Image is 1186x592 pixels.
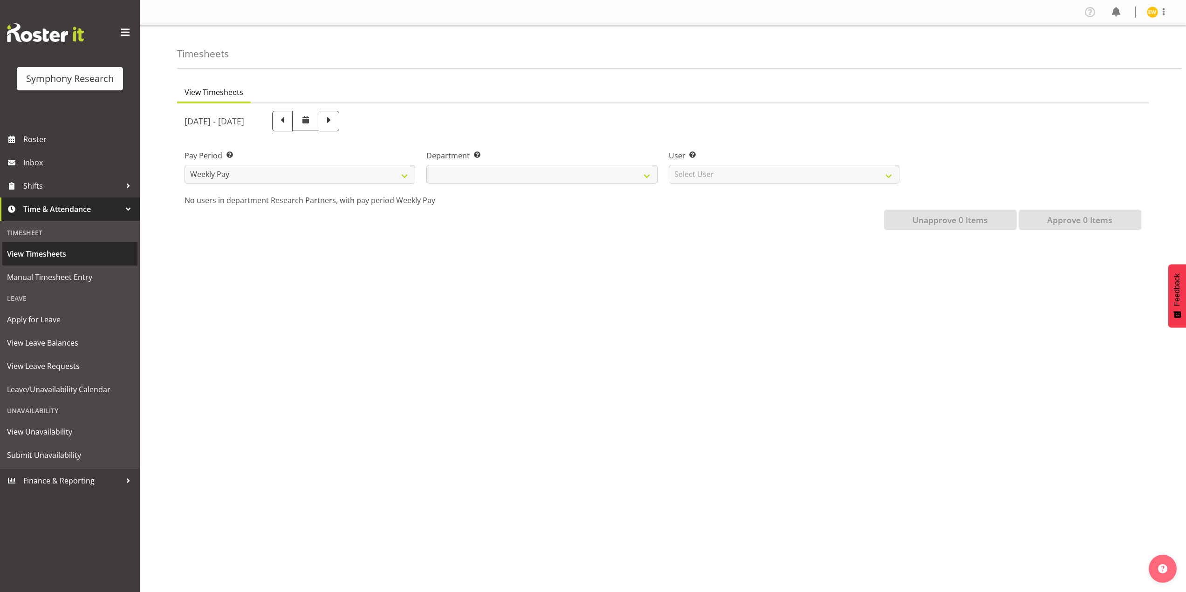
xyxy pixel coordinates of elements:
[1047,214,1112,226] span: Approve 0 Items
[884,210,1017,230] button: Unapprove 0 Items
[669,150,899,161] label: User
[1019,210,1141,230] button: Approve 0 Items
[2,378,137,401] a: Leave/Unavailability Calendar
[2,354,137,378] a: View Leave Requests
[2,401,137,420] div: Unavailability
[7,448,133,462] span: Submit Unavailability
[1147,7,1158,18] img: enrica-walsh11863.jpg
[23,156,135,170] span: Inbox
[1173,273,1181,306] span: Feedback
[23,132,135,146] span: Roster
[1168,264,1186,327] button: Feedback - Show survey
[23,474,121,488] span: Finance & Reporting
[7,382,133,396] span: Leave/Unavailability Calendar
[2,443,137,467] a: Submit Unavailability
[2,265,137,289] a: Manual Timesheet Entry
[7,313,133,327] span: Apply for Leave
[177,48,229,59] h4: Timesheets
[7,23,84,42] img: Rosterit website logo
[426,150,657,161] label: Department
[7,270,133,284] span: Manual Timesheet Entry
[7,425,133,439] span: View Unavailability
[2,308,137,331] a: Apply for Leave
[912,214,988,226] span: Unapprove 0 Items
[185,116,244,126] h5: [DATE] - [DATE]
[185,195,1141,206] p: No users in department Research Partners, with pay period Weekly Pay
[26,72,114,86] div: Symphony Research
[7,359,133,373] span: View Leave Requests
[185,150,415,161] label: Pay Period
[7,247,133,261] span: View Timesheets
[2,331,137,354] a: View Leave Balances
[23,179,121,193] span: Shifts
[7,336,133,350] span: View Leave Balances
[2,420,137,443] a: View Unavailability
[23,202,121,216] span: Time & Attendance
[1158,564,1167,573] img: help-xxl-2.png
[185,87,243,98] span: View Timesheets
[2,289,137,308] div: Leave
[2,242,137,265] a: View Timesheets
[2,223,137,242] div: Timesheet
